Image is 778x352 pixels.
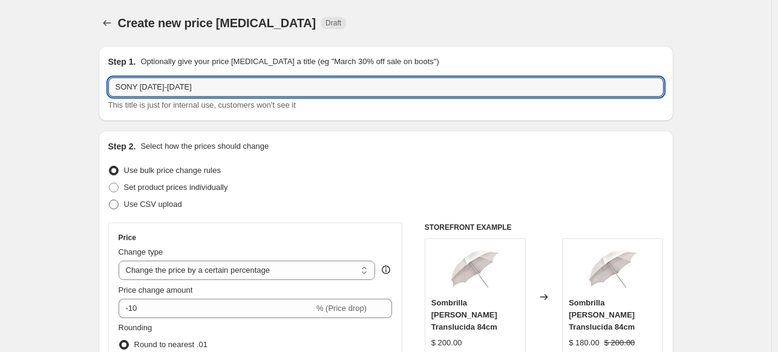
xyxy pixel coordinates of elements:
div: $ 200.00 [431,337,462,349]
span: Use bulk price change rules [124,166,221,175]
div: help [380,264,392,276]
h2: Step 1. [108,56,136,68]
h2: Step 2. [108,140,136,152]
span: Sombrilla [PERSON_NAME] Translucida 84cm [569,298,635,331]
span: Draft [325,18,341,28]
img: sombrillablanca_80x.jpg [589,245,637,293]
span: Price change amount [119,285,193,295]
div: $ 180.00 [569,337,600,349]
span: Use CSV upload [124,200,182,209]
h3: Price [119,233,136,243]
p: Optionally give your price [MEDICAL_DATA] a title (eg "March 30% off sale on boots") [140,56,439,68]
span: Create new price [MEDICAL_DATA] [118,16,316,30]
strike: $ 200.00 [604,337,635,349]
span: % (Price drop) [316,304,367,313]
span: Rounding [119,323,152,332]
span: This title is just for internal use, customers won't see it [108,100,296,109]
button: Price change jobs [99,15,116,31]
p: Select how the prices should change [140,140,269,152]
h6: STOREFRONT EXAMPLE [425,223,664,232]
img: sombrillablanca_80x.jpg [451,245,499,293]
input: -15 [119,299,314,318]
span: Round to nearest .01 [134,340,208,349]
span: Set product prices individually [124,183,228,192]
span: Sombrilla [PERSON_NAME] Translucida 84cm [431,298,497,331]
span: Change type [119,247,163,256]
input: 30% off holiday sale [108,77,664,97]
